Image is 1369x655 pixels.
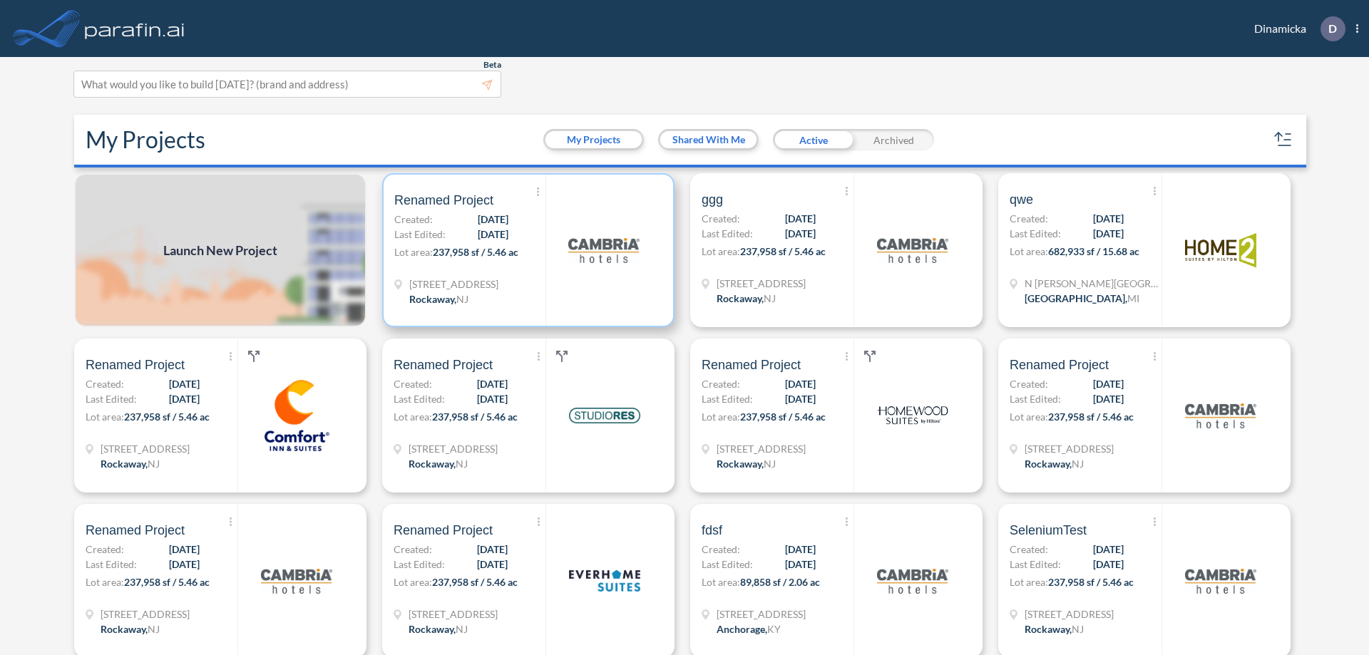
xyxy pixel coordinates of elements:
span: [GEOGRAPHIC_DATA] , [1025,292,1127,304]
span: Created: [1010,376,1048,391]
span: Beta [483,59,501,71]
span: [DATE] [785,557,816,572]
img: logo [261,380,332,451]
span: Renamed Project [86,356,185,373]
span: Last Edited: [1010,557,1061,572]
span: [DATE] [785,211,816,226]
span: [DATE] [478,227,508,242]
span: 321 Mt Hope Ave [1025,607,1114,622]
span: Rockaway , [717,292,764,304]
span: MI [1127,292,1139,304]
span: Lot area: [86,576,124,588]
span: 89,858 sf / 2.06 ac [740,576,820,588]
span: [DATE] [477,542,508,557]
span: [DATE] [169,542,200,557]
span: Last Edited: [702,226,753,241]
span: Rockaway , [1025,458,1072,470]
span: Rockaway , [409,293,456,305]
span: Last Edited: [1010,391,1061,406]
div: Dinamicka [1233,16,1358,41]
span: [DATE] [169,391,200,406]
img: logo [261,545,332,617]
img: logo [569,545,640,617]
span: [DATE] [785,376,816,391]
span: Created: [702,542,740,557]
span: Anchorage , [717,623,767,635]
span: Lot area: [394,576,432,588]
span: Last Edited: [394,391,445,406]
span: Rockaway , [1025,623,1072,635]
span: Last Edited: [394,557,445,572]
div: Rockaway, NJ [409,622,468,636]
span: [DATE] [1093,226,1124,241]
span: [DATE] [1093,542,1124,557]
span: Rockaway , [101,623,148,635]
span: Rockaway , [409,458,456,470]
img: logo [877,380,948,451]
img: logo [877,545,948,617]
span: [DATE] [1093,391,1124,406]
span: Last Edited: [1010,226,1061,241]
span: Created: [1010,542,1048,557]
span: Renamed Project [394,192,493,209]
span: fdsf [702,522,722,539]
span: Lot area: [394,246,433,258]
span: 237,958 sf / 5.46 ac [1048,411,1134,423]
span: NJ [764,458,776,470]
span: Launch New Project [163,241,277,260]
span: Created: [394,542,432,557]
button: sort [1272,128,1295,151]
span: Renamed Project [702,356,801,373]
div: Rockaway, NJ [1025,456,1084,471]
img: logo [1185,215,1256,286]
span: 321 Mt Hope Ave [409,607,498,622]
span: NJ [764,292,776,304]
span: [DATE] [478,212,508,227]
span: Lot area: [1010,576,1048,588]
span: 237,958 sf / 5.46 ac [433,246,518,258]
span: Rockaway , [717,458,764,470]
span: [DATE] [169,376,200,391]
span: Last Edited: [86,391,137,406]
span: 321 Mt Hope Ave [717,276,806,291]
div: Grand Rapids, MI [1025,291,1139,306]
img: logo [82,14,188,43]
span: NJ [1072,458,1084,470]
span: Renamed Project [394,356,493,373]
span: Lot area: [702,576,740,588]
span: Last Edited: [702,391,753,406]
span: [DATE] [477,376,508,391]
span: Lot area: [702,411,740,423]
div: Rockaway, NJ [409,292,468,306]
span: [DATE] [477,391,508,406]
a: Launch New Project [74,173,366,327]
span: KY [767,623,781,635]
span: 321 Mt Hope Ave [409,277,498,292]
span: Renamed Project [86,522,185,539]
img: add [74,173,366,327]
span: 321 Mt Hope Ave [101,607,190,622]
div: Archived [853,129,934,150]
span: 237,958 sf / 5.46 ac [432,576,518,588]
span: 321 Mt Hope Ave [409,441,498,456]
span: Created: [702,376,740,391]
span: Created: [394,212,433,227]
h2: My Projects [86,126,205,153]
span: Lot area: [702,245,740,257]
div: Rockaway, NJ [1025,622,1084,636]
img: logo [569,380,640,451]
span: NJ [148,623,160,635]
span: qwe [1010,191,1033,208]
span: Created: [86,542,124,557]
span: [DATE] [785,391,816,406]
span: NJ [456,293,468,305]
span: Lot area: [1010,411,1048,423]
span: 237,958 sf / 5.46 ac [740,245,826,257]
div: Rockaway, NJ [409,456,468,471]
img: logo [877,215,948,286]
div: Rockaway, NJ [717,456,776,471]
span: Last Edited: [86,557,137,572]
span: Lot area: [1010,245,1048,257]
span: ggg [702,191,723,208]
div: Rockaway, NJ [101,622,160,636]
